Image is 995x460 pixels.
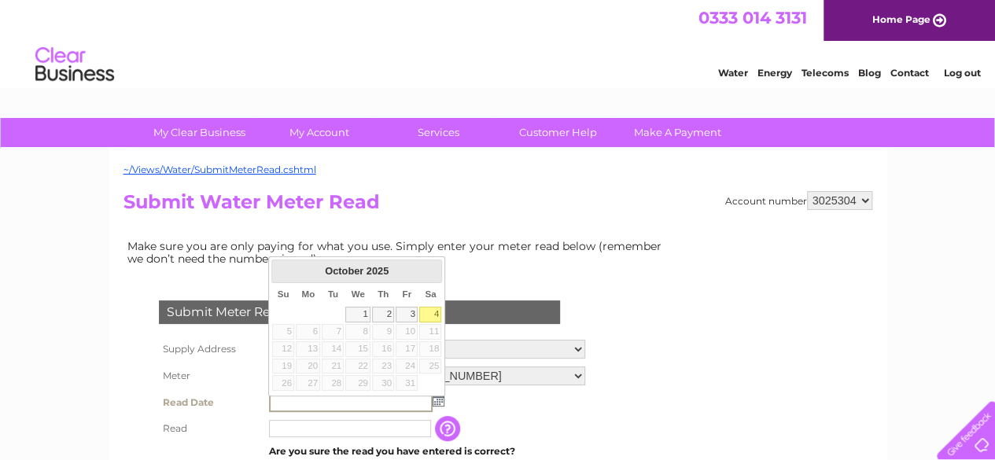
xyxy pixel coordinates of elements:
a: Water [718,67,748,79]
span: 2025 [367,265,389,277]
a: 0333 014 3131 [698,8,807,28]
th: Read [155,416,265,441]
th: Meter [155,362,265,389]
a: Energy [757,67,792,79]
span: Thursday [378,289,389,299]
a: Prev [274,262,292,280]
h2: Submit Water Meter Read [123,191,872,221]
a: 3 [396,307,418,322]
span: Monday [301,289,315,299]
span: Tuesday [328,289,338,299]
a: Telecoms [802,67,849,79]
a: Make A Payment [613,118,743,147]
div: Account number [725,191,872,210]
span: Sunday [278,289,289,299]
div: Submit Meter Read [159,300,560,324]
a: My Account [254,118,384,147]
a: Blog [858,67,881,79]
a: Customer Help [493,118,623,147]
img: logo.png [35,41,115,89]
span: Saturday [425,289,436,299]
span: Prev [276,264,289,277]
a: 2 [372,307,394,322]
a: My Clear Business [135,118,264,147]
span: October [325,265,363,277]
div: Clear Business is a trading name of Verastar Limited (registered in [GEOGRAPHIC_DATA] No. 3667643... [127,9,870,76]
a: 1 [345,307,370,322]
a: ~/Views/Water/SubmitMeterRead.cshtml [123,164,316,175]
th: Read Date [155,389,265,416]
img: ... [433,394,444,407]
a: 4 [419,307,441,322]
span: Wednesday [352,289,365,299]
td: Make sure you are only paying for what you use. Simply enter your meter read below (remember we d... [123,236,674,269]
input: Information [435,416,463,441]
a: Contact [890,67,929,79]
th: Supply Address [155,336,265,362]
a: Services [374,118,503,147]
span: Friday [402,289,411,299]
a: Log out [943,67,980,79]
